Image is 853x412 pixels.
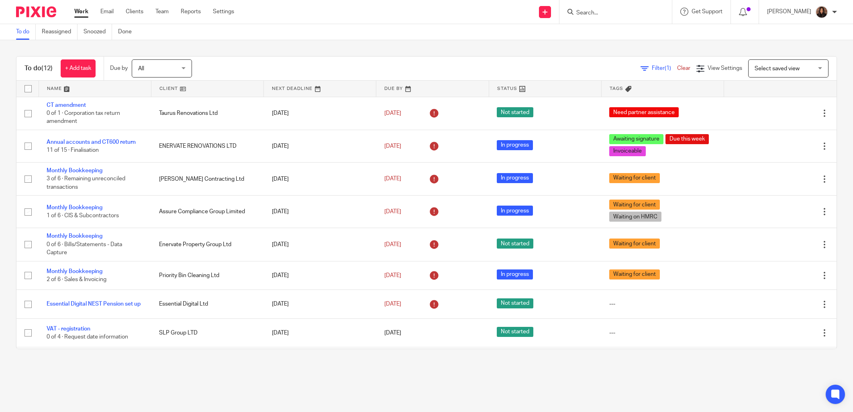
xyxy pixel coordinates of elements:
[609,134,663,144] span: Awaiting signature
[264,290,376,318] td: [DATE]
[609,329,716,337] div: ---
[264,261,376,290] td: [DATE]
[264,130,376,162] td: [DATE]
[384,273,401,278] span: [DATE]
[652,65,677,71] span: Filter
[24,64,53,73] h1: To do
[47,277,106,282] span: 2 of 6 · Sales & Invoicing
[384,110,401,116] span: [DATE]
[126,8,143,16] a: Clients
[151,130,263,162] td: ENERVATE RENOVATIONS LTD
[264,162,376,195] td: [DATE]
[665,134,709,144] span: Due this week
[815,6,828,18] img: Headshot.jpg
[609,300,716,308] div: ---
[155,8,169,16] a: Team
[41,65,53,71] span: (12)
[767,8,811,16] p: [PERSON_NAME]
[16,6,56,17] img: Pixie
[74,8,88,16] a: Work
[151,261,263,290] td: Priority Bin Cleaning Ltd
[84,24,112,40] a: Snoozed
[609,269,660,279] span: Waiting for client
[264,347,376,376] td: [DATE]
[213,8,234,16] a: Settings
[47,334,128,340] span: 0 of 4 · Request date information
[151,162,263,195] td: [PERSON_NAME] Contracting Ltd
[384,301,401,307] span: [DATE]
[497,239,533,249] span: Not started
[264,318,376,347] td: [DATE]
[61,59,96,78] a: + Add task
[609,200,660,210] span: Waiting for client
[47,242,122,256] span: 0 of 6 · Bills/Statements - Data Capture
[384,176,401,182] span: [DATE]
[384,330,401,336] span: [DATE]
[497,269,533,279] span: In progress
[47,326,90,332] a: VAT - registration
[497,140,533,150] span: In progress
[47,147,99,153] span: 11 of 15 · Finalisation
[708,65,742,71] span: View Settings
[47,205,102,210] a: Monthly Bookkeeping
[47,168,102,173] a: Monthly Bookkeeping
[609,107,679,117] span: Need partner assistance
[497,173,533,183] span: In progress
[16,24,36,40] a: To do
[42,24,78,40] a: Reassigned
[609,173,660,183] span: Waiting for client
[609,212,661,222] span: Waiting on HMRC
[609,146,646,156] span: Invoiceable
[497,298,533,308] span: Not started
[497,206,533,216] span: In progress
[264,196,376,228] td: [DATE]
[47,102,86,108] a: CT amendment
[151,347,263,376] td: TC Protek LTD
[497,107,533,117] span: Not started
[665,65,671,71] span: (1)
[100,8,114,16] a: Email
[692,9,722,14] span: Get Support
[151,318,263,347] td: SLP Group LTD
[755,66,800,71] span: Select saved view
[47,269,102,274] a: Monthly Bookkeeping
[575,10,648,17] input: Search
[151,97,263,130] td: Taurus Renovations Ltd
[47,176,125,190] span: 3 of 6 · Remaining unreconciled transactions
[118,24,138,40] a: Done
[47,233,102,239] a: Monthly Bookkeeping
[47,213,119,219] span: 1 of 6 · CIS & Subcontractors
[384,242,401,247] span: [DATE]
[384,143,401,149] span: [DATE]
[151,196,263,228] td: Assure Compliance Group Limited
[110,64,128,72] p: Due by
[151,228,263,261] td: Enervate Property Group Ltd
[384,209,401,214] span: [DATE]
[610,86,623,91] span: Tags
[151,290,263,318] td: Essential Digital Ltd
[497,327,533,337] span: Not started
[47,110,120,124] span: 0 of 1 · Corporation tax return amendment
[677,65,690,71] a: Clear
[47,301,141,307] a: Essential Digital NEST Pension set up
[181,8,201,16] a: Reports
[138,66,144,71] span: All
[264,97,376,130] td: [DATE]
[609,239,660,249] span: Waiting for client
[264,228,376,261] td: [DATE]
[47,139,136,145] a: Annual accounts and CT600 return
